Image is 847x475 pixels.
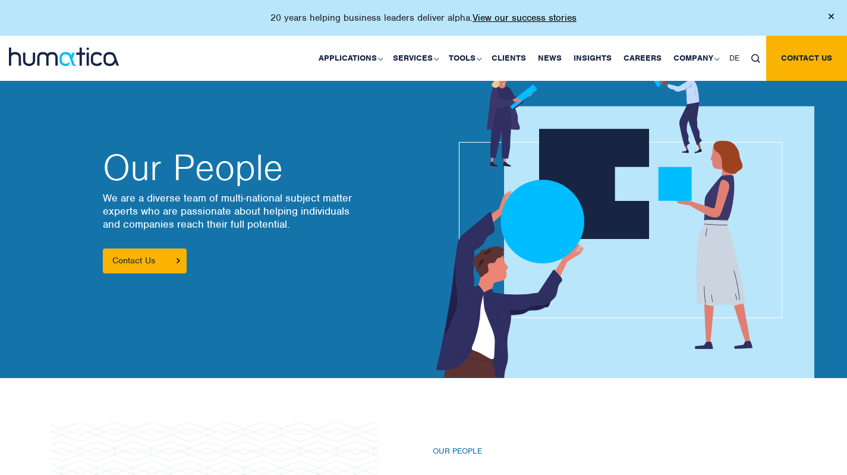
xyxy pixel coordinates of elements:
[103,191,412,231] p: We are a diverse team of multi-national subject matter experts who are passionate about helping i...
[433,446,754,457] h6: Our People
[9,48,119,66] img: logo
[729,53,739,63] span: DE
[313,36,387,81] a: Applications
[443,36,486,81] a: Tools
[486,36,532,81] a: Clients
[723,36,745,81] a: DE
[618,36,667,81] a: Careers
[405,64,814,378] img: about_banner1
[766,36,847,81] a: Contact us
[751,54,760,63] img: search_icon
[532,36,568,81] a: News
[667,36,723,81] a: Company
[387,36,443,81] a: Services
[103,150,412,185] h2: Our People
[473,12,577,24] a: View our success stories
[103,248,187,273] a: Contact Us
[568,36,618,81] a: Insights
[177,258,180,263] img: arrowicon
[270,12,577,24] p: 20 years helping business leaders deliver alpha.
